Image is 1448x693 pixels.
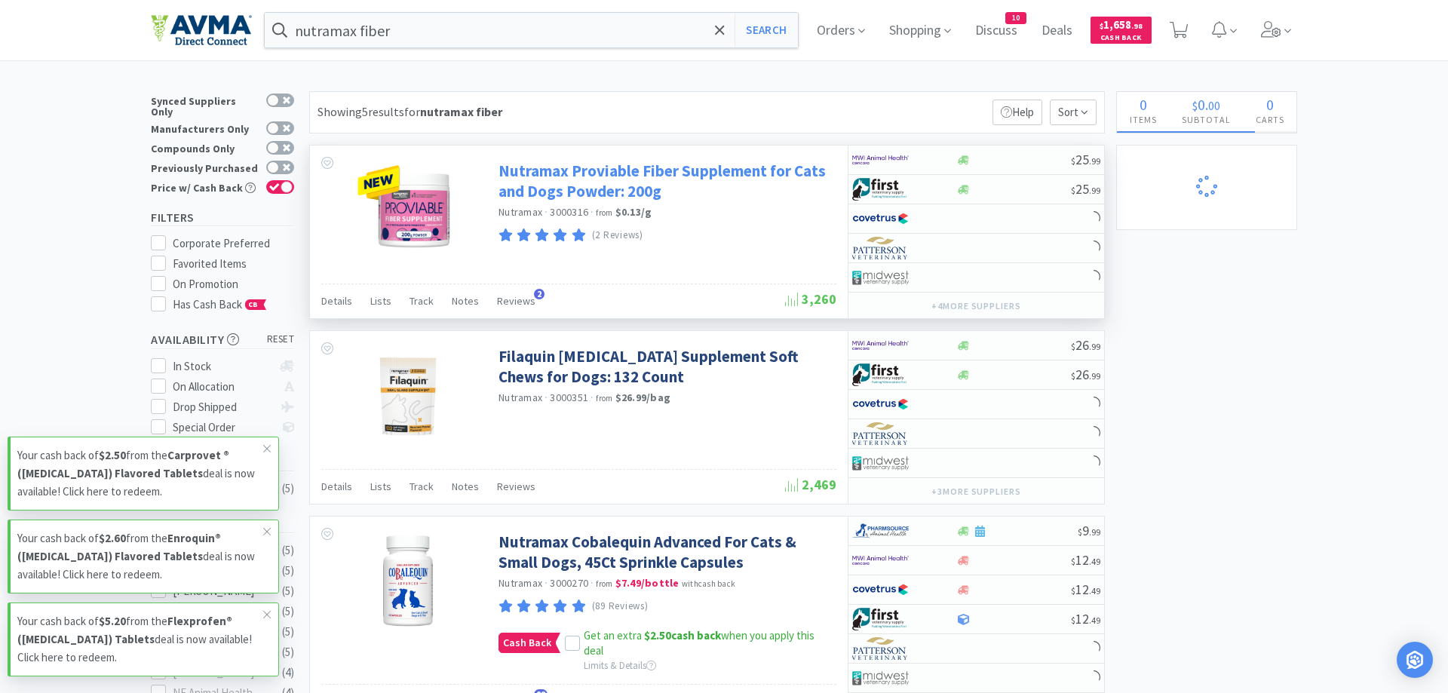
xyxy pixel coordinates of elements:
span: $ [1071,341,1075,352]
span: CB [246,300,261,309]
span: 10 [1006,13,1026,23]
span: 12 [1071,610,1100,627]
strong: $26.99 / bag [615,391,671,404]
div: ( 5 ) [282,643,294,661]
span: from [596,393,612,403]
img: 73242479514a42b1815b8a4ea6d7875c_504975.png [353,161,463,259]
span: Has Cash Back [173,297,267,311]
h4: Items [1117,112,1169,127]
img: f6b2451649754179b5b4e0c70c3f7cb0_2.png [852,549,909,572]
span: · [545,576,548,590]
p: (2 Reviews) [592,228,643,244]
span: 3000270 [550,576,588,590]
span: for [404,104,502,119]
h4: Carts [1243,112,1296,127]
div: Synced Suppliers Only [151,94,259,117]
span: Notes [452,294,479,308]
span: $2.50 [644,628,671,642]
span: Cash Back [1100,34,1143,44]
span: reset [267,332,295,348]
h5: Availability [151,331,294,348]
span: 2 [534,289,545,299]
span: . 49 [1089,556,1100,567]
img: 67d67680309e4a0bb49a5ff0391dcc42_6.png [852,363,909,386]
div: Showing 5 results [318,103,502,122]
div: ( 5 ) [282,562,294,580]
span: 12 [1071,581,1100,598]
div: Drop Shipped [173,398,273,416]
span: $ [1078,526,1082,538]
a: Discuss10 [969,24,1023,38]
span: Lists [370,294,391,308]
strong: nutramax fiber [420,104,502,119]
img: 4dd14cff54a648ac9e977f0c5da9bc2e_5.png [852,266,909,289]
span: . 49 [1089,585,1100,596]
a: $1,658.98Cash Back [1091,10,1152,51]
span: Notes [452,480,479,493]
button: Search [735,13,797,48]
span: 0 [1266,95,1274,114]
span: Track [410,294,434,308]
div: Favorited Items [173,255,295,273]
img: f9c08ad5287542e09d2c30dcb91bd2c4_411443.png [359,532,457,630]
span: $ [1071,585,1075,596]
span: · [545,205,548,219]
div: . [1169,97,1243,112]
span: . 98 [1131,21,1143,31]
span: $ [1100,21,1103,31]
a: Nutramax Cobalequin Advanced For Cats & Small Dogs, 45Ct Sprinkle Capsules [499,532,833,573]
strong: $7.49 / bottle [615,576,680,590]
img: f5e969b455434c6296c6d81ef179fa71_3.png [852,422,909,445]
img: 88c51272a8d943f6a541062bfef85bdf_557538.jpeg [359,346,457,444]
strong: $0.13 / g [615,205,652,219]
span: Reviews [497,294,535,308]
a: Deals [1035,24,1078,38]
span: with cash back [682,578,735,589]
span: 0 [1140,95,1147,114]
p: Help [992,100,1042,125]
span: 26 [1071,366,1100,383]
button: +3more suppliers [924,481,1029,502]
strong: cash back [644,628,721,642]
div: On Promotion [173,275,295,293]
div: In Stock [173,357,273,376]
span: 12 [1071,551,1100,569]
img: 7915dbd3f8974342a4dc3feb8efc1740_58.png [852,520,909,542]
span: $ [1071,370,1075,382]
img: f5e969b455434c6296c6d81ef179fa71_3.png [852,637,909,660]
strong: $5.20 [99,614,126,628]
a: Nutramax Proviable Fiber Supplement for Cats and Dogs Powder: 200g [499,161,833,202]
p: Your cash back of from the deal is now available! Click here to redeem. [17,612,263,667]
span: 3000316 [550,205,588,219]
span: 0 [1198,95,1205,114]
span: $ [1192,98,1198,113]
div: ( 4 ) [282,664,294,682]
div: Manufacturers Only [151,121,259,134]
a: Nutramax [499,576,542,590]
a: Nutramax [499,205,542,219]
span: 2,469 [785,476,836,493]
a: Nutramax [499,391,542,404]
span: · [591,205,594,219]
span: $ [1071,185,1075,196]
span: . 99 [1089,370,1100,382]
span: 9 [1078,522,1100,539]
img: f6b2451649754179b5b4e0c70c3f7cb0_2.png [852,334,909,357]
span: Track [410,480,434,493]
span: Get an extra when you apply this deal [584,628,814,658]
span: . 49 [1089,615,1100,626]
button: +4more suppliers [924,296,1029,317]
span: 3,260 [785,290,836,308]
div: Open Intercom Messenger [1397,642,1433,678]
div: Price w/ Cash Back [151,180,259,193]
span: 00 [1208,98,1220,113]
div: Corporate Preferred [173,235,295,253]
span: Limits & Details [584,659,656,672]
span: $ [1071,556,1075,567]
span: $ [1071,155,1075,167]
span: Details [321,294,352,308]
h4: Subtotal [1169,112,1243,127]
span: · [545,391,548,404]
p: Your cash back of from the deal is now available! Click here to redeem. [17,529,263,584]
span: Details [321,480,352,493]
